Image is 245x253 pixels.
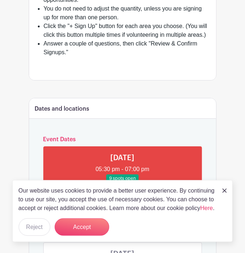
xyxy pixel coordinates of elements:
[35,106,90,112] h6: Dates and locations
[201,205,213,211] a: Here
[19,186,215,213] p: Our website uses cookies to provide a better user experience. By continuing to use our site, you ...
[55,218,109,236] button: Accept
[44,39,208,57] li: Answer a couple of questions, then click "Review & Confirm Signups."
[44,22,208,39] li: Click the "+ Sign Up" button for each area you choose. (You will click this button multiple times...
[19,218,50,236] button: Reject
[222,189,227,193] img: close_button-5f87c8562297e5c2d7936805f587ecaba9071eb48480494691a3f1689db116b3.svg
[44,4,208,22] li: You do not need to adjust the quantity, unless you are signing up for more than one person.
[42,136,203,143] h6: Event Dates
